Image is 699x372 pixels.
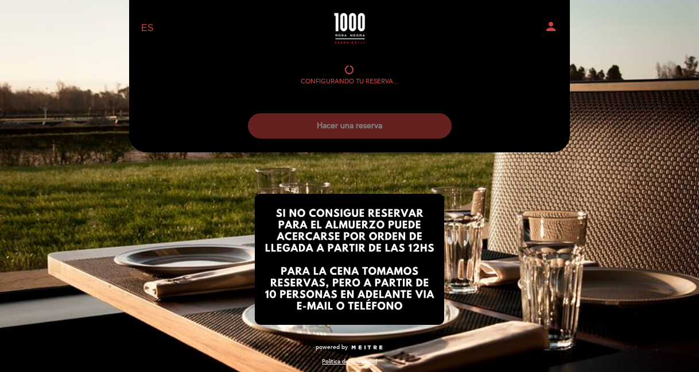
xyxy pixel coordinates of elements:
[278,13,421,44] a: 1000 Rosa Negra
[316,343,383,351] a: powered by
[322,358,377,366] a: Política de privacidad
[316,343,348,351] span: powered by
[301,77,398,86] div: Configurando tu reserva...
[351,345,383,351] img: MEITRE
[255,194,444,325] img: banner_1689904881.png
[544,20,558,33] i: person
[248,113,452,139] button: Hacer una reserva
[544,20,558,37] button: person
